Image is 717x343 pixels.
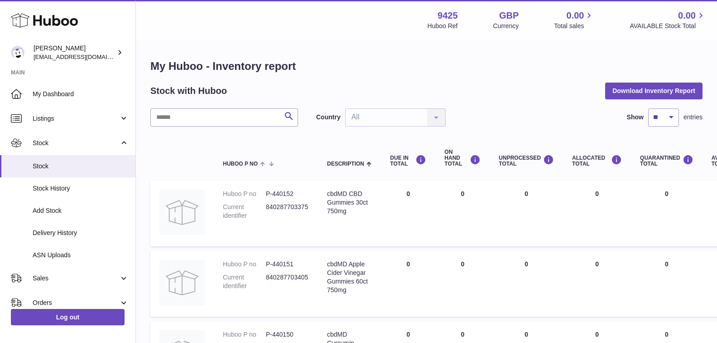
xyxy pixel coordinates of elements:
[572,155,622,167] div: ALLOCATED Total
[627,113,644,122] label: Show
[444,149,481,167] div: ON HAND Total
[381,181,435,246] td: 0
[678,10,696,22] span: 0.00
[554,10,594,30] a: 0.00 Total sales
[630,10,706,30] a: 0.00 AVAILABLE Stock Total
[428,22,458,30] div: Huboo Ref
[438,10,458,22] strong: 9425
[223,273,266,290] dt: Current identifier
[266,190,309,198] dd: P-440152
[33,299,119,307] span: Orders
[33,206,129,215] span: Add Stock
[563,251,631,317] td: 0
[223,161,258,167] span: Huboo P no
[33,114,119,123] span: Listings
[34,44,115,61] div: [PERSON_NAME]
[159,260,205,305] img: product image
[327,260,372,294] div: cbdMD Apple Cider Vinegar Gummies 60ct 750mg
[490,181,563,246] td: 0
[683,113,703,122] span: entries
[499,155,554,167] div: UNPROCESSED Total
[33,229,129,237] span: Delivery History
[316,113,341,122] label: Country
[266,203,309,220] dd: 840287703375
[266,330,309,339] dd: P-440150
[223,330,266,339] dt: Huboo P no
[435,251,490,317] td: 0
[33,90,129,98] span: My Dashboard
[33,274,119,283] span: Sales
[150,59,703,73] h1: My Huboo - Inventory report
[327,190,372,216] div: cbdMD CBD Gummies 30ct 750mg
[665,260,669,268] span: 0
[223,203,266,220] dt: Current identifier
[640,155,693,167] div: QUARANTINED Total
[605,83,703,99] button: Download Inventory Report
[223,190,266,198] dt: Huboo P no
[390,155,426,167] div: DUE IN TOTAL
[11,309,125,325] a: Log out
[554,22,594,30] span: Total sales
[567,10,584,22] span: 0.00
[630,22,706,30] span: AVAILABLE Stock Total
[665,190,669,197] span: 0
[11,46,24,59] img: Huboo@cbdmd.com
[665,331,669,338] span: 0
[33,184,129,193] span: Stock History
[493,22,519,30] div: Currency
[266,260,309,269] dd: P-440151
[563,181,631,246] td: 0
[327,161,364,167] span: Description
[33,139,119,147] span: Stock
[381,251,435,317] td: 0
[33,251,129,260] span: ASN Uploads
[33,162,129,171] span: Stock
[150,85,227,97] h2: Stock with Huboo
[435,181,490,246] td: 0
[159,190,205,235] img: product image
[499,10,519,22] strong: GBP
[490,251,563,317] td: 0
[223,260,266,269] dt: Huboo P no
[266,273,309,290] dd: 840287703405
[34,53,133,60] span: [EMAIL_ADDRESS][DOMAIN_NAME]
